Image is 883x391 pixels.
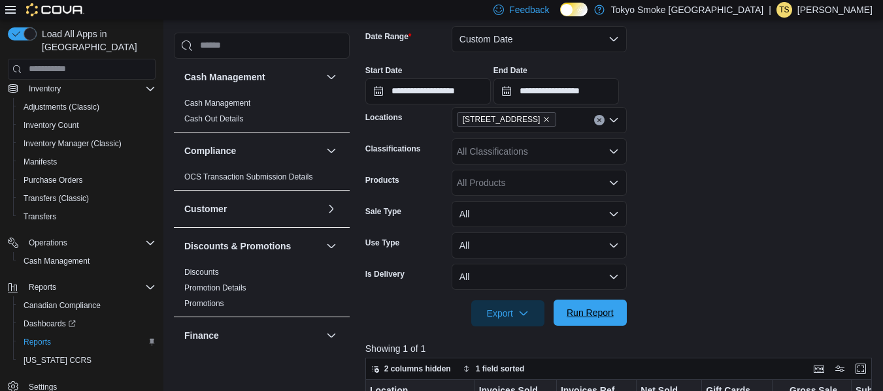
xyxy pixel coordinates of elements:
[18,136,156,151] span: Inventory Manager (Classic)
[779,2,789,18] span: TS
[24,81,156,97] span: Inventory
[452,26,627,52] button: Custom Date
[493,65,527,76] label: End Date
[184,298,224,309] span: Promotions
[184,267,219,277] span: Discounts
[324,143,339,159] button: Compliance
[184,283,246,293] span: Promotion Details
[24,337,51,347] span: Reports
[13,252,161,270] button: Cash Management
[365,78,491,104] input: Press the down key to open a popover containing a calendar.
[18,298,156,313] span: Canadian Compliance
[29,238,67,248] span: Operations
[608,178,619,188] button: Open list of options
[13,296,161,315] button: Canadian Compliance
[24,211,56,222] span: Transfers
[3,80,161,98] button: Inventory
[18,334,56,350] a: Reports
[13,351,161,369] button: [US_STATE] CCRS
[24,138,122,149] span: Inventory Manager (Classic)
[18,172,156,188] span: Purchase Orders
[324,238,339,254] button: Discounts & Promotions
[365,144,421,154] label: Classifications
[366,361,456,377] button: 2 columns hidden
[608,115,619,125] button: Open list of options
[3,234,161,252] button: Operations
[18,209,61,225] a: Transfers
[365,175,399,185] label: Products
[13,208,161,226] button: Transfers
[184,114,244,124] span: Cash Out Details
[18,136,127,151] a: Inventory Manager (Classic)
[479,300,537,326] span: Export
[24,81,66,97] button: Inventory
[365,342,877,355] p: Showing 1 of 1
[24,157,57,167] span: Manifests
[452,201,627,227] button: All
[184,172,313,181] a: OCS Transaction Submission Details
[567,306,614,319] span: Run Report
[18,191,94,206] a: Transfers (Classic)
[365,238,399,248] label: Use Type
[174,95,350,132] div: Cash Management
[184,268,219,277] a: Discounts
[184,70,265,84] h3: Cash Management
[18,172,88,188] a: Purchase Orders
[365,206,401,217] label: Sale Type
[324,201,339,217] button: Customer
[797,2,873,18] p: [PERSON_NAME]
[184,283,246,292] a: Promotion Details
[37,27,156,54] span: Load All Apps in [GEOGRAPHIC_DATA]
[184,240,291,253] h3: Discounts & Promotions
[184,70,321,84] button: Cash Management
[18,209,156,225] span: Transfers
[458,361,530,377] button: 1 field sorted
[184,202,321,215] button: Customer
[18,352,156,368] span: Washington CCRS
[3,278,161,296] button: Reports
[18,316,81,332] a: Dashboards
[13,153,161,171] button: Manifests
[24,319,76,329] span: Dashboards
[13,98,161,116] button: Adjustments (Classic)
[452,264,627,290] button: All
[13,333,161,351] button: Reports
[594,115,605,125] button: Clear input
[18,298,106,313] a: Canadian Compliance
[18,316,156,332] span: Dashboards
[24,355,92,366] span: [US_STATE] CCRS
[18,99,156,115] span: Adjustments (Classic)
[29,282,56,292] span: Reports
[24,235,73,251] button: Operations
[463,113,541,126] span: [STREET_ADDRESS]
[184,98,250,108] span: Cash Management
[18,117,84,133] a: Inventory Count
[832,361,848,377] button: Display options
[24,120,79,131] span: Inventory Count
[365,65,403,76] label: Start Date
[18,154,156,170] span: Manifests
[542,116,550,123] button: Remove 11795 Bramalea Rd from selection in this group
[811,361,827,377] button: Keyboard shortcuts
[365,31,412,42] label: Date Range
[13,189,161,208] button: Transfers (Classic)
[24,102,99,112] span: Adjustments (Classic)
[18,253,156,269] span: Cash Management
[18,191,156,206] span: Transfers (Classic)
[184,144,321,157] button: Compliance
[509,3,549,16] span: Feedback
[769,2,771,18] p: |
[18,154,62,170] a: Manifests
[457,112,557,127] span: 11795 Bramalea Rd
[184,240,321,253] button: Discounts & Promotions
[184,202,227,215] h3: Customer
[324,69,339,85] button: Cash Management
[24,175,83,185] span: Purchase Orders
[184,329,219,342] h3: Finance
[184,99,250,108] a: Cash Management
[184,329,321,342] button: Finance
[13,171,161,189] button: Purchase Orders
[365,269,405,279] label: Is Delivery
[853,361,869,377] button: Enter fullscreen
[184,299,224,308] a: Promotions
